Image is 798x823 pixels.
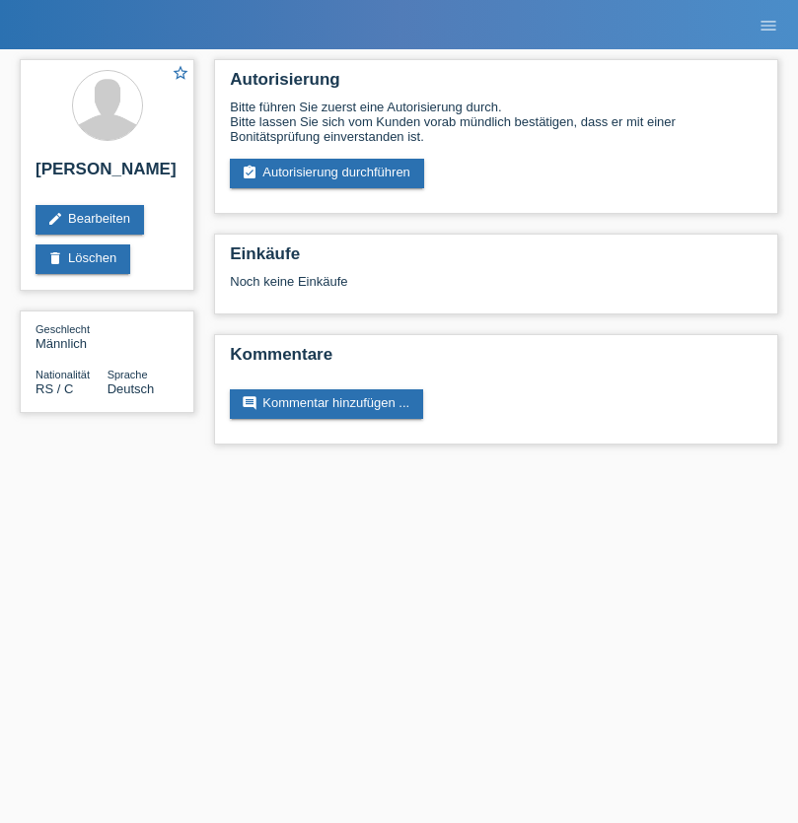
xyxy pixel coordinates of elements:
[749,19,788,31] a: menu
[172,64,189,82] i: star_border
[36,205,144,235] a: editBearbeiten
[230,389,423,419] a: commentKommentar hinzufügen ...
[47,211,63,227] i: edit
[230,70,762,100] h2: Autorisierung
[36,244,130,274] a: deleteLöschen
[36,381,73,396] span: Serbien / C / 01.07.1990
[242,395,257,411] i: comment
[36,160,179,189] h2: [PERSON_NAME]
[47,250,63,266] i: delete
[36,323,90,335] span: Geschlecht
[108,369,148,380] span: Sprache
[242,165,257,180] i: assignment_turned_in
[108,381,155,396] span: Deutsch
[172,64,189,85] a: star_border
[36,369,90,380] span: Nationalität
[230,274,762,304] div: Noch keine Einkäufe
[230,159,424,188] a: assignment_turned_inAutorisierung durchführen
[759,16,778,35] i: menu
[230,100,762,144] div: Bitte führen Sie zuerst eine Autorisierung durch. Bitte lassen Sie sich vom Kunden vorab mündlich...
[230,244,762,274] h2: Einkäufe
[230,345,762,375] h2: Kommentare
[36,321,108,351] div: Männlich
